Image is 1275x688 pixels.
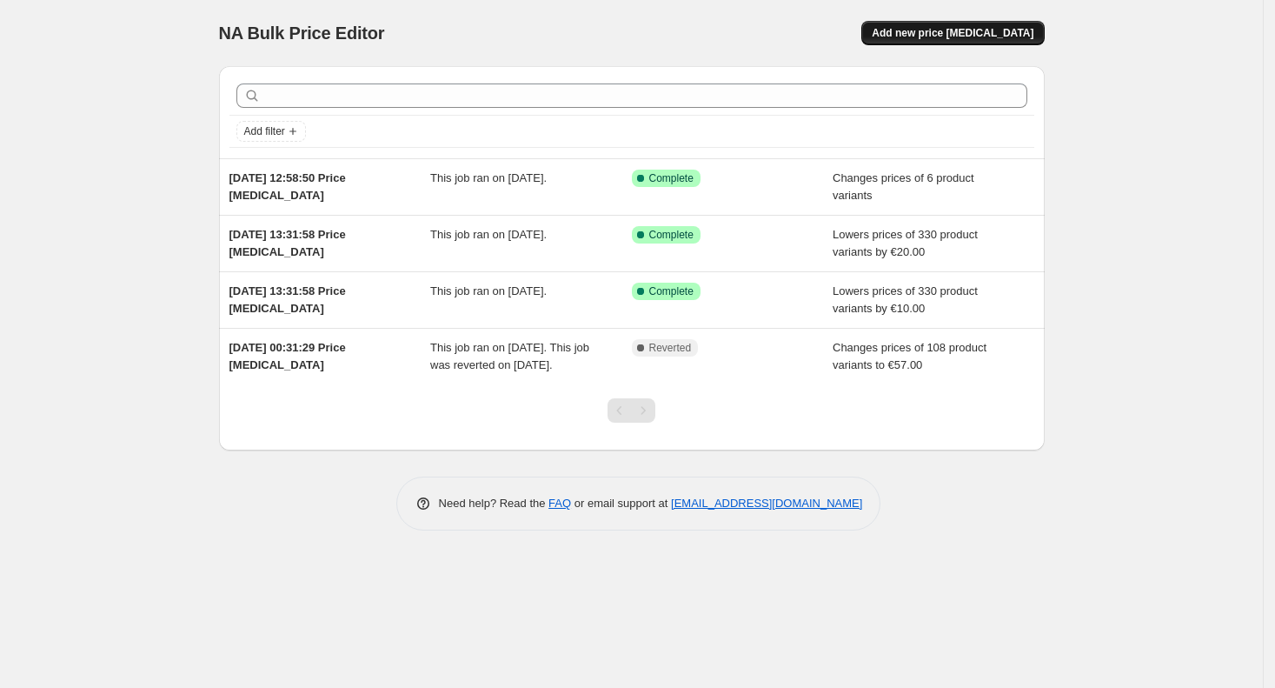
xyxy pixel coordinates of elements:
span: Complete [649,284,694,298]
a: FAQ [548,497,571,510]
span: Complete [649,171,694,185]
a: [EMAIL_ADDRESS][DOMAIN_NAME] [671,497,862,510]
span: This job ran on [DATE]. [430,284,547,297]
span: Lowers prices of 330 product variants by €10.00 [833,284,978,315]
span: Changes prices of 6 product variants [833,171,974,202]
span: [DATE] 00:31:29 Price [MEDICAL_DATA] [229,341,346,371]
span: This job ran on [DATE]. [430,171,547,184]
span: [DATE] 12:58:50 Price [MEDICAL_DATA] [229,171,346,202]
span: Complete [649,228,694,242]
span: Add filter [244,124,285,138]
span: Lowers prices of 330 product variants by €20.00 [833,228,978,258]
span: This job ran on [DATE]. This job was reverted on [DATE]. [430,341,589,371]
button: Add new price [MEDICAL_DATA] [861,21,1044,45]
span: [DATE] 13:31:58 Price [MEDICAL_DATA] [229,228,346,258]
button: Add filter [236,121,306,142]
span: Need help? Read the [439,497,549,510]
span: or email support at [571,497,671,510]
span: Reverted [649,341,692,355]
span: NA Bulk Price Editor [219,23,385,43]
span: This job ran on [DATE]. [430,228,547,241]
nav: Pagination [608,398,655,423]
span: Changes prices of 108 product variants to €57.00 [833,341,986,371]
span: Add new price [MEDICAL_DATA] [872,26,1033,40]
span: [DATE] 13:31:58 Price [MEDICAL_DATA] [229,284,346,315]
